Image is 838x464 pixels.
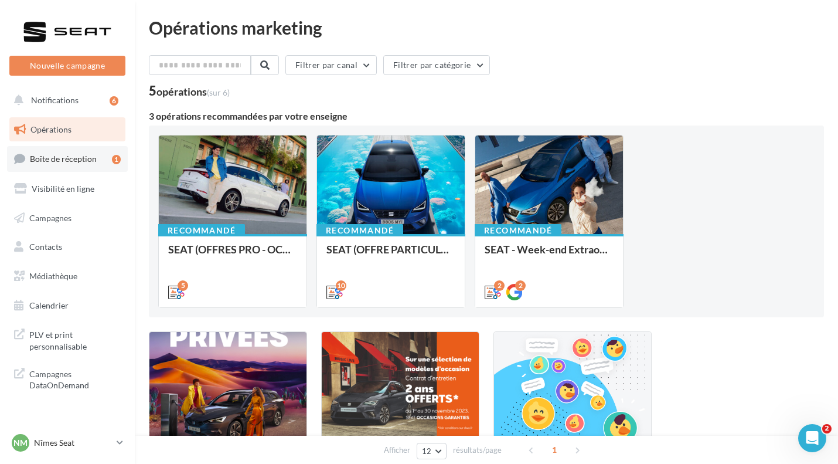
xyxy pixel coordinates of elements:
[326,243,455,267] div: SEAT (OFFRE PARTICULIER - OCT) - SOCIAL MEDIA
[7,264,128,289] a: Médiathèque
[30,154,97,164] span: Boîte de réception
[7,177,128,201] a: Visibilité en ligne
[29,300,69,310] span: Calendrier
[149,19,824,36] div: Opérations marketing
[7,88,123,113] button: Notifications 6
[29,212,71,222] span: Campagnes
[149,84,230,97] div: 5
[545,441,564,459] span: 1
[453,445,502,456] span: résultats/page
[112,155,121,164] div: 1
[383,55,490,75] button: Filtrer par catégorie
[475,224,561,237] div: Recommandé
[7,361,128,396] a: Campagnes DataOnDemand
[7,206,128,231] a: Campagnes
[13,437,28,449] span: Nm
[7,322,128,357] a: PLV et print personnalisable
[422,446,432,456] span: 12
[29,327,121,352] span: PLV et print personnalisable
[32,184,94,194] span: Visibilité en ligne
[7,235,128,259] a: Contacts
[29,271,77,281] span: Médiathèque
[34,437,112,449] p: Nîmes Seat
[31,95,79,105] span: Notifications
[178,280,188,291] div: 5
[485,243,614,267] div: SEAT - Week-end Extraordinaire ([GEOGRAPHIC_DATA]) - OCTOBRE
[798,424,826,452] iframe: Intercom live chat
[156,86,230,97] div: opérations
[316,224,403,237] div: Recommandé
[29,366,121,391] span: Campagnes DataOnDemand
[29,242,62,252] span: Contacts
[207,87,230,97] span: (sur 6)
[417,443,447,459] button: 12
[9,56,125,76] button: Nouvelle campagne
[9,432,125,454] a: Nm Nîmes Seat
[168,243,297,267] div: SEAT (OFFRES PRO - OCT) - SOCIAL MEDIA
[384,445,410,456] span: Afficher
[7,117,128,142] a: Opérations
[7,293,128,318] a: Calendrier
[30,124,71,134] span: Opérations
[285,55,377,75] button: Filtrer par canal
[336,280,346,291] div: 10
[149,111,824,121] div: 3 opérations recommandées par votre enseigne
[158,224,245,237] div: Recommandé
[110,96,118,106] div: 6
[7,146,128,171] a: Boîte de réception1
[515,280,526,291] div: 2
[494,280,505,291] div: 2
[822,424,832,433] span: 2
